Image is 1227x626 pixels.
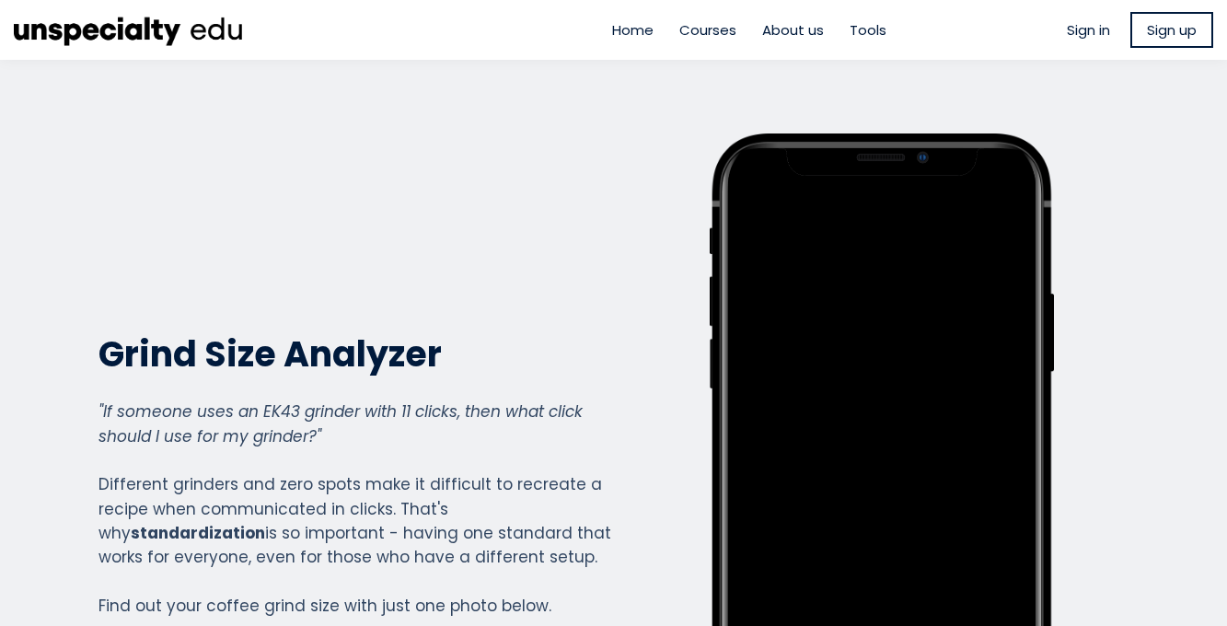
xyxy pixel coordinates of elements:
a: Sign in [1067,19,1110,41]
a: Courses [679,19,736,41]
a: Home [612,19,654,41]
em: "If someone uses an EK43 grinder with 11 clicks, then what click should I use for my grinder?" [98,400,583,446]
a: Sign up [1130,12,1213,48]
span: Sign up [1147,19,1197,41]
h2: Grind Size Analyzer [98,331,612,377]
a: About us [762,19,824,41]
div: Different grinders and zero spots make it difficult to recreate a recipe when communicated in cli... [98,400,612,618]
strong: standardization [131,522,265,544]
img: ec8cb47d53a36d742fcbd71bcb90b6e6.png [14,9,244,51]
a: Tools [850,19,886,41]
